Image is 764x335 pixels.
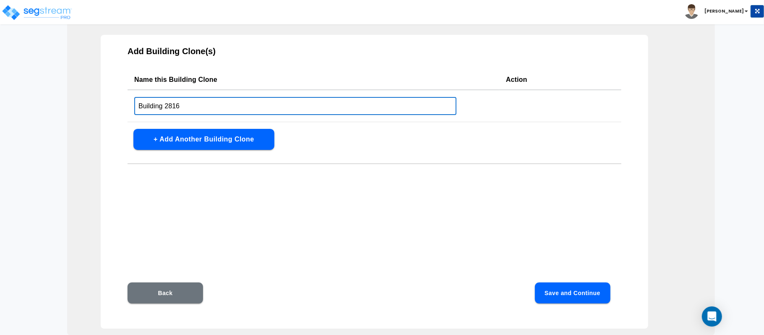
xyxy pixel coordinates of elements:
th: Action [499,70,621,90]
b: [PERSON_NAME] [704,8,744,14]
button: Save and Continue [535,283,610,304]
img: avatar.png [684,4,699,19]
input: Building Clone Name [134,97,456,115]
img: logo_pro_r.png [1,4,73,21]
button: Back [128,283,203,304]
th: Name this Building Clone [128,70,499,90]
h3: Add Building Clone(s) [128,47,621,56]
button: + Add Another Building Clone [133,129,274,150]
div: Open Intercom Messenger [702,306,722,327]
